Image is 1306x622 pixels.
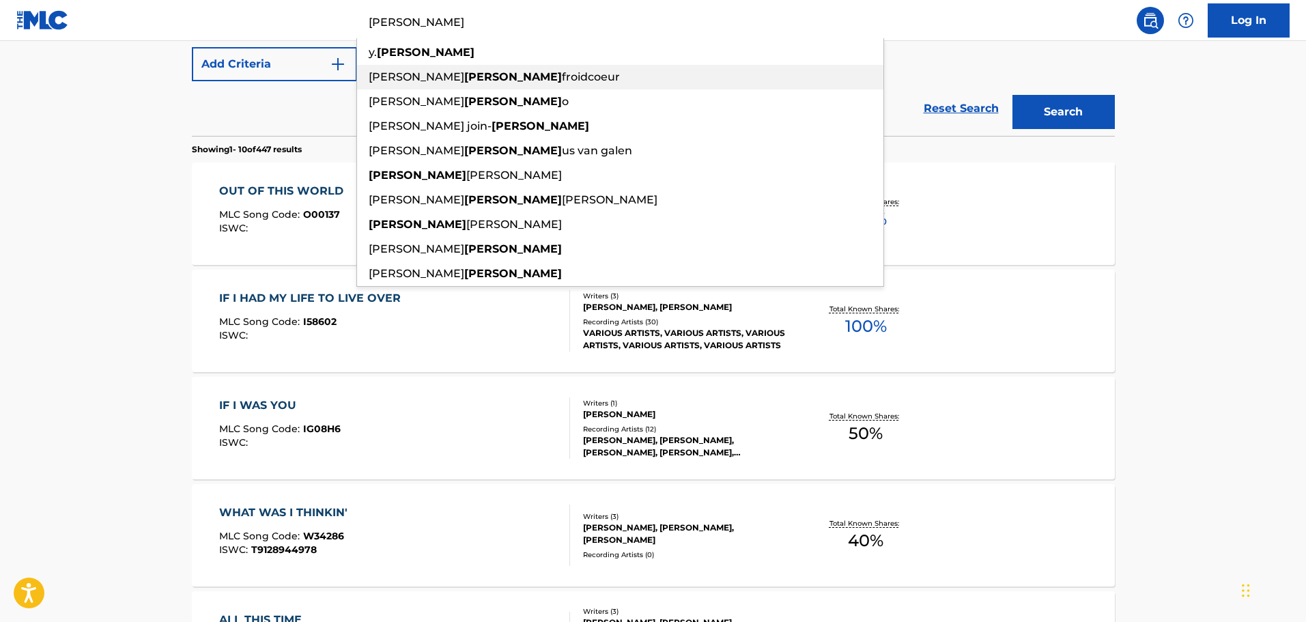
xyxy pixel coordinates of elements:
[219,543,251,556] span: ISWC :
[583,434,789,459] div: [PERSON_NAME], [PERSON_NAME], [PERSON_NAME], [PERSON_NAME], [PERSON_NAME]
[583,194,789,206] div: [PERSON_NAME], [PERSON_NAME]
[583,550,789,560] div: Recording Artists ( 0 )
[192,484,1115,586] a: WHAT WAS I THINKIN'MLC Song Code:W34286ISWC:T9128944978Writers (3)[PERSON_NAME], [PERSON_NAME], [...
[583,210,789,220] div: Recording Artists ( 41 )
[219,183,350,199] div: OUT OF THIS WORLD
[219,222,251,234] span: ISWC :
[583,398,789,408] div: Writers ( 1 )
[829,197,903,207] p: Total Known Shares:
[848,528,883,553] span: 40 %
[192,47,357,81] button: Add Criteria
[219,423,303,435] span: MLC Song Code :
[583,291,789,301] div: Writers ( 3 )
[219,290,408,307] div: IF I HAD MY LIFE TO LIVE OVER
[192,377,1115,479] a: IF I WAS YOUMLC Song Code:IG08H6ISWC:Writers (1)[PERSON_NAME]Recording Artists (12)[PERSON_NAME],...
[583,424,789,434] div: Recording Artists ( 12 )
[1208,3,1290,38] a: Log In
[16,10,69,30] img: MLC Logo
[219,436,251,449] span: ISWC :
[583,606,789,617] div: Writers ( 3 )
[251,543,317,556] span: T9128944978
[219,530,303,542] span: MLC Song Code :
[829,411,903,421] p: Total Known Shares:
[1012,95,1115,129] button: Search
[583,511,789,522] div: Writers ( 3 )
[219,329,251,341] span: ISWC :
[583,408,789,421] div: [PERSON_NAME]
[303,530,344,542] span: W34286
[583,317,789,327] div: Recording Artists ( 30 )
[192,270,1115,372] a: IF I HAD MY LIFE TO LIVE OVERMLC Song Code:I58602ISWC:Writers (3)[PERSON_NAME], [PERSON_NAME]Reco...
[829,304,903,314] p: Total Known Shares:
[1142,12,1159,29] img: search
[829,518,903,528] p: Total Known Shares:
[845,314,887,339] span: 100 %
[330,56,346,72] img: 9d2ae6d4665cec9f34b9.svg
[303,315,337,328] span: I58602
[849,421,883,446] span: 50 %
[192,162,1115,265] a: OUT OF THIS WORLDMLC Song Code:O00137ISWC:Writers (2)[PERSON_NAME], [PERSON_NAME]Recording Artist...
[192,143,302,156] p: Showing 1 - 10 of 447 results
[583,522,789,546] div: [PERSON_NAME], [PERSON_NAME], [PERSON_NAME]
[1172,7,1199,34] div: Help
[303,423,341,435] span: IG08H6
[1242,570,1250,611] div: Drag
[1178,12,1194,29] img: help
[219,505,354,521] div: WHAT WAS I THINKIN'
[303,208,340,221] span: O00137
[219,208,303,221] span: MLC Song Code :
[845,207,887,231] span: 100 %
[1238,556,1306,622] iframe: Chat Widget
[583,327,789,352] div: VARIOUS ARTISTS, VARIOUS ARTISTS, VARIOUS ARTISTS, VARIOUS ARTISTS, VARIOUS ARTISTS
[219,315,303,328] span: MLC Song Code :
[917,94,1006,124] a: Reset Search
[583,301,789,313] div: [PERSON_NAME], [PERSON_NAME]
[219,397,341,414] div: IF I WAS YOU
[1137,7,1164,34] a: Public Search
[583,184,789,194] div: Writers ( 2 )
[583,220,789,244] div: THE GRASS ROOTS, [PERSON_NAME], THE GRASS ROOTS, THE GRASS ROOTS, THE GRASS ROOTS, THE GRASS ROOTS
